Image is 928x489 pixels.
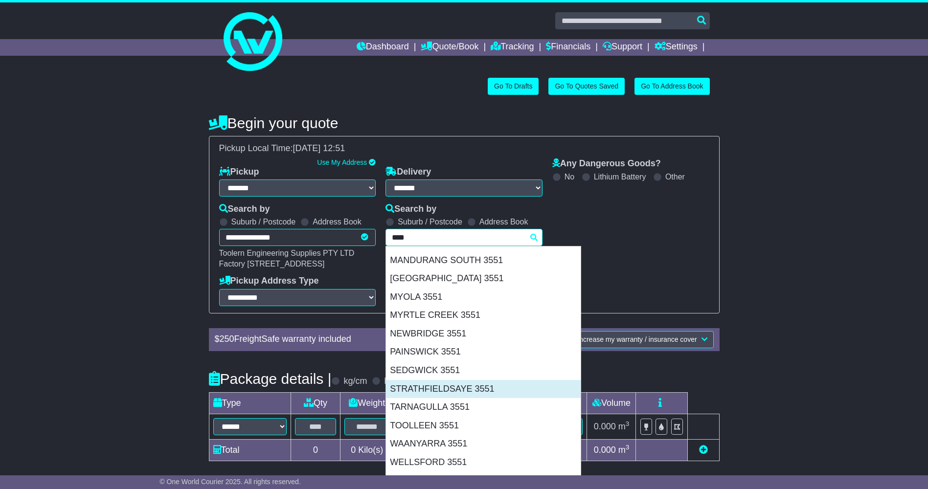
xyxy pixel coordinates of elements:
[219,276,319,287] label: Pickup Address Type
[386,325,581,343] div: NEWBRIDGE 3551
[209,392,291,414] td: Type
[386,398,581,417] div: TARNAGULLA 3551
[214,143,714,154] div: Pickup Local Time:
[618,422,630,431] span: m
[488,78,539,95] a: Go To Drafts
[594,172,646,181] label: Lithium Battery
[398,217,462,226] label: Suburb / Postcode
[313,217,362,226] label: Address Book
[384,376,400,387] label: lb/in
[219,167,259,178] label: Pickup
[386,453,581,472] div: WELLSFORD 3551
[386,417,581,435] div: TOOLLEEN 3551
[386,343,581,361] div: PAINSWICK 3551
[577,335,697,343] span: Increase my warranty / insurance cover
[219,260,325,268] span: Factory [STREET_ADDRESS]
[594,422,616,431] span: 0.000
[634,78,709,95] a: Go To Address Book
[626,420,630,427] sup: 3
[210,334,492,345] div: $ FreightSafe warranty included
[479,217,528,226] label: Address Book
[219,204,270,215] label: Search by
[546,39,590,56] a: Financials
[385,167,431,178] label: Delivery
[386,361,581,380] div: SEDGWICK 3551
[552,158,661,169] label: Any Dangerous Goods?
[386,269,581,288] div: [GEOGRAPHIC_DATA] 3551
[209,439,291,461] td: Total
[386,380,581,399] div: STRATHFIELDSAYE 3551
[357,39,409,56] a: Dashboard
[618,445,630,455] span: m
[655,39,698,56] a: Settings
[209,371,332,387] h4: Package details |
[587,392,636,414] td: Volume
[209,115,720,131] h4: Begin your quote
[291,439,340,461] td: 0
[699,445,708,455] a: Add new item
[665,172,685,181] label: Other
[340,439,394,461] td: Kilo(s)
[385,204,436,215] label: Search by
[386,251,581,270] div: MANDURANG SOUTH 3551
[594,445,616,455] span: 0.000
[565,172,574,181] label: No
[491,39,534,56] a: Tracking
[386,306,581,325] div: MYRTLE CREEK 3551
[386,288,581,307] div: MYOLA 3551
[351,445,356,455] span: 0
[421,39,478,56] a: Quote/Book
[159,478,301,486] span: © One World Courier 2025. All rights reserved.
[571,331,713,348] button: Increase my warranty / insurance cover
[220,334,234,344] span: 250
[231,217,296,226] label: Suburb / Postcode
[340,392,394,414] td: Weight
[626,444,630,451] sup: 3
[291,392,340,414] td: Qty
[293,143,345,153] span: [DATE] 12:51
[386,435,581,453] div: WAANYARRA 3551
[219,249,355,257] span: Toolern Engineering Supplies PTY LTD
[603,39,642,56] a: Support
[343,376,367,387] label: kg/cm
[317,158,367,166] a: Use My Address
[548,78,625,95] a: Go To Quotes Saved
